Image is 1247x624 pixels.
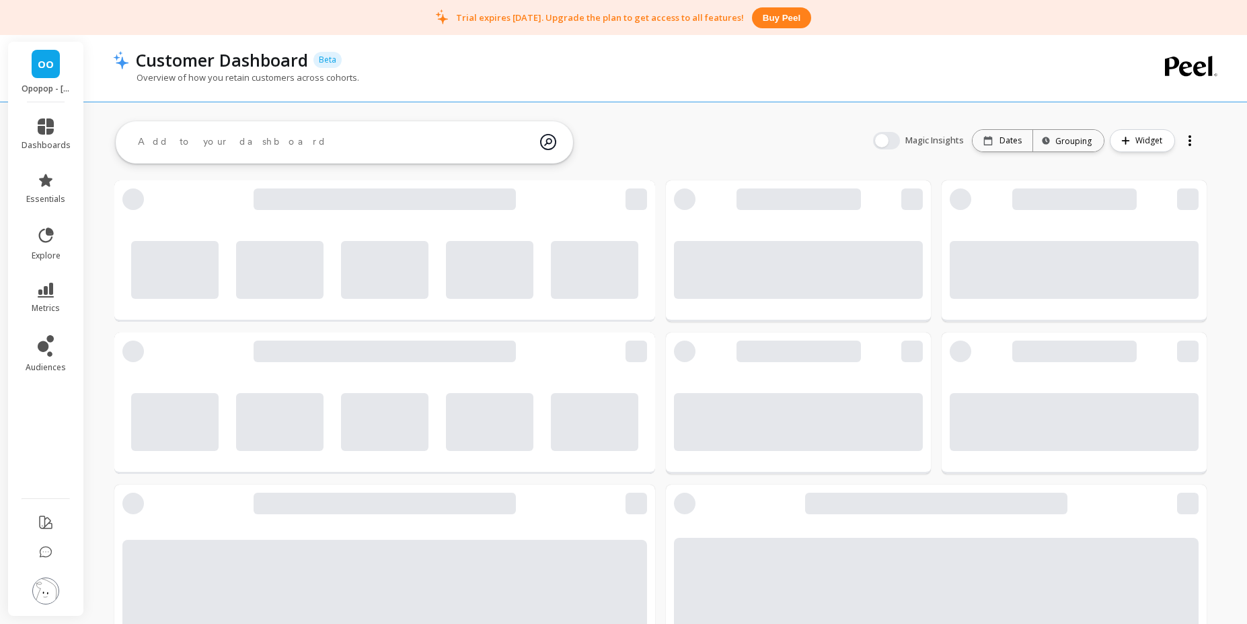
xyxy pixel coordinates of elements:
img: magic search icon [540,124,556,160]
span: OO [38,57,54,72]
img: header icon [113,50,129,69]
div: Grouping [1045,135,1092,147]
span: metrics [32,303,60,314]
button: Widget [1110,129,1175,152]
p: Dates [999,135,1022,146]
span: explore [32,250,61,261]
span: audiences [26,362,66,373]
p: Customer Dashboard [136,48,308,71]
span: Widget [1135,134,1166,147]
span: essentials [26,194,65,205]
button: Buy peel [752,7,811,28]
img: profile picture [32,578,59,604]
p: Trial expires [DATE]. Upgrade the plan to get access to all features! [456,11,744,24]
p: Beta [313,52,342,68]
p: Overview of how you retain customers across cohorts. [113,71,359,83]
span: dashboards [22,140,71,151]
span: Magic Insights [905,134,967,147]
p: Opopop - opopopshop.myshopify.com [22,83,71,94]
